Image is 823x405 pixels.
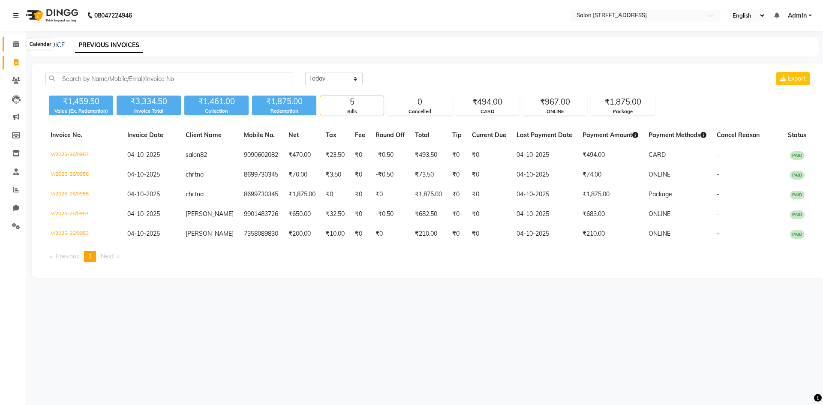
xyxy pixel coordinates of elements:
[649,210,670,218] span: ONLINE
[790,151,805,160] span: PAID
[252,96,316,108] div: ₹1,875.00
[320,96,384,108] div: 5
[283,185,321,204] td: ₹1,875.00
[577,165,643,185] td: ₹74.00
[776,72,810,85] button: Export
[717,171,719,178] span: -
[410,204,447,224] td: ₹682.50
[577,145,643,165] td: ₹494.00
[350,204,370,224] td: ₹0
[186,190,204,198] span: chrtna
[252,108,316,115] div: Redemption
[350,145,370,165] td: ₹0
[45,145,122,165] td: V/2025-26/0957
[283,224,321,244] td: ₹200.00
[447,145,467,165] td: ₹0
[27,39,53,49] div: Calendar
[511,224,577,244] td: 04-10-2025
[467,224,511,244] td: ₹0
[186,171,204,178] span: chrtna
[239,165,283,185] td: 8699730345
[127,171,160,178] span: 04-10-2025
[410,224,447,244] td: ₹210.00
[117,108,181,115] div: Invoice Total
[239,145,283,165] td: 9090602082
[447,204,467,224] td: ₹0
[583,131,638,139] span: Payment Amount
[184,96,249,108] div: ₹1,461.00
[788,11,807,20] span: Admin
[350,224,370,244] td: ₹0
[370,145,410,165] td: -₹0.50
[127,230,160,237] span: 04-10-2025
[717,131,760,139] span: Cancel Reason
[717,151,719,159] span: -
[101,252,114,260] span: Next
[410,185,447,204] td: ₹1,875.00
[49,108,113,115] div: Value (Ex. Redemption)
[49,96,113,108] div: ₹1,459.50
[283,204,321,224] td: ₹650.00
[239,224,283,244] td: 7358089830
[415,131,430,139] span: Total
[45,204,122,224] td: V/2025-26/0954
[51,131,82,139] span: Invoice No.
[321,224,350,244] td: ₹10.00
[127,151,160,159] span: 04-10-2025
[320,108,384,115] div: Bills
[186,151,207,159] span: salon82
[788,131,806,139] span: Status
[184,108,249,115] div: Collection
[370,185,410,204] td: ₹0
[649,151,666,159] span: CARD
[288,131,299,139] span: Net
[591,108,655,115] div: Package
[717,210,719,218] span: -
[127,210,160,218] span: 04-10-2025
[447,185,467,204] td: ₹0
[577,204,643,224] td: ₹683.00
[511,204,577,224] td: 04-10-2025
[45,224,122,244] td: V/2025-26/0953
[577,185,643,204] td: ₹1,875.00
[717,190,719,198] span: -
[452,131,462,139] span: Tip
[22,3,81,27] img: logo
[467,145,511,165] td: ₹0
[355,131,365,139] span: Fee
[467,185,511,204] td: ₹0
[186,131,222,139] span: Client Name
[649,230,670,237] span: ONLINE
[127,190,160,198] span: 04-10-2025
[523,108,587,115] div: ONLINE
[447,165,467,185] td: ₹0
[649,190,672,198] span: Package
[45,165,122,185] td: V/2025-26/0956
[388,96,451,108] div: 0
[239,204,283,224] td: 9901483726
[321,185,350,204] td: ₹0
[788,75,806,82] span: Export
[186,210,234,218] span: [PERSON_NAME]
[117,96,181,108] div: ₹3,334.50
[321,145,350,165] td: ₹23.50
[472,131,506,139] span: Current Due
[517,131,572,139] span: Last Payment Date
[244,131,275,139] span: Mobile No.
[45,185,122,204] td: V/2025-26/0955
[649,131,706,139] span: Payment Methods
[790,210,805,219] span: PAID
[94,3,132,27] b: 08047224946
[127,131,163,139] span: Invoice Date
[321,165,350,185] td: ₹3.50
[456,96,519,108] div: ₹494.00
[45,72,292,85] input: Search by Name/Mobile/Email/Invoice No
[388,108,451,115] div: Cancelled
[456,108,519,115] div: CARD
[467,165,511,185] td: ₹0
[511,165,577,185] td: 04-10-2025
[370,204,410,224] td: -₹0.50
[790,230,805,239] span: PAID
[350,185,370,204] td: ₹0
[326,131,336,139] span: Tax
